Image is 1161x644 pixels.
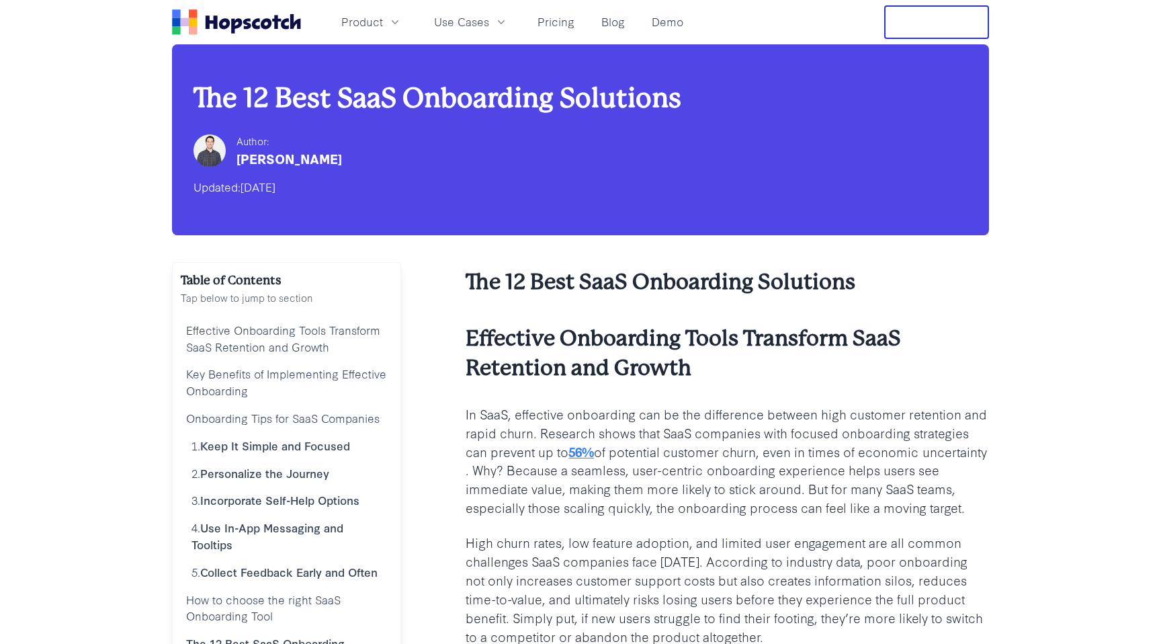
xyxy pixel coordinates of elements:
[236,133,342,149] div: Author:
[181,432,392,460] a: 1.Keep It Simple and Focused
[193,134,226,167] img: Mark Spera
[466,405,989,517] p: In SaaS, effective onboarding can be the difference between high customer retention and rapid chu...
[466,324,989,383] h3: Effective Onboarding Tools Transform SaaS Retention and Growth
[241,179,275,194] time: [DATE]
[181,271,392,290] h2: Table of Contents
[200,465,329,481] b: Personalize the Journey
[236,149,342,168] div: [PERSON_NAME]
[200,438,350,453] b: Keep It Simple and Focused
[181,317,392,361] a: Effective Onboarding Tools Transform SaaS Retention and Growth
[181,586,392,631] a: How to choose the right SaaS Onboarding Tool
[466,270,855,294] b: The 12 Best SaaS Onboarding Solutions
[193,82,967,114] h1: The 12 Best SaaS Onboarding Solutions
[181,487,392,514] a: 3.Incorporate Self-Help Options
[181,360,392,405] a: Key Benefits of Implementing Effective Onboarding
[200,492,359,508] b: Incorporate Self-Help Options
[200,564,378,579] b: Collect Feedback Early and Often
[181,514,392,559] a: 4.Use In-App Messaging and Tooltips
[434,13,489,30] span: Use Cases
[568,442,594,460] a: 56%
[181,290,392,306] p: Tap below to jump to section
[181,405,392,432] a: Onboarding Tips for SaaS Companies
[596,11,630,33] a: Blog
[181,460,392,487] a: 2.Personalize the Journey
[193,176,967,198] div: Updated:
[532,11,580,33] a: Pricing
[341,13,383,30] span: Product
[172,9,301,35] a: Home
[181,559,392,586] a: 5.Collect Feedback Early and Often
[191,520,343,552] b: Use In-App Messaging and Tooltips
[646,11,689,33] a: Demo
[333,11,410,33] button: Product
[426,11,516,33] button: Use Cases
[884,5,989,39] button: Free Trial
